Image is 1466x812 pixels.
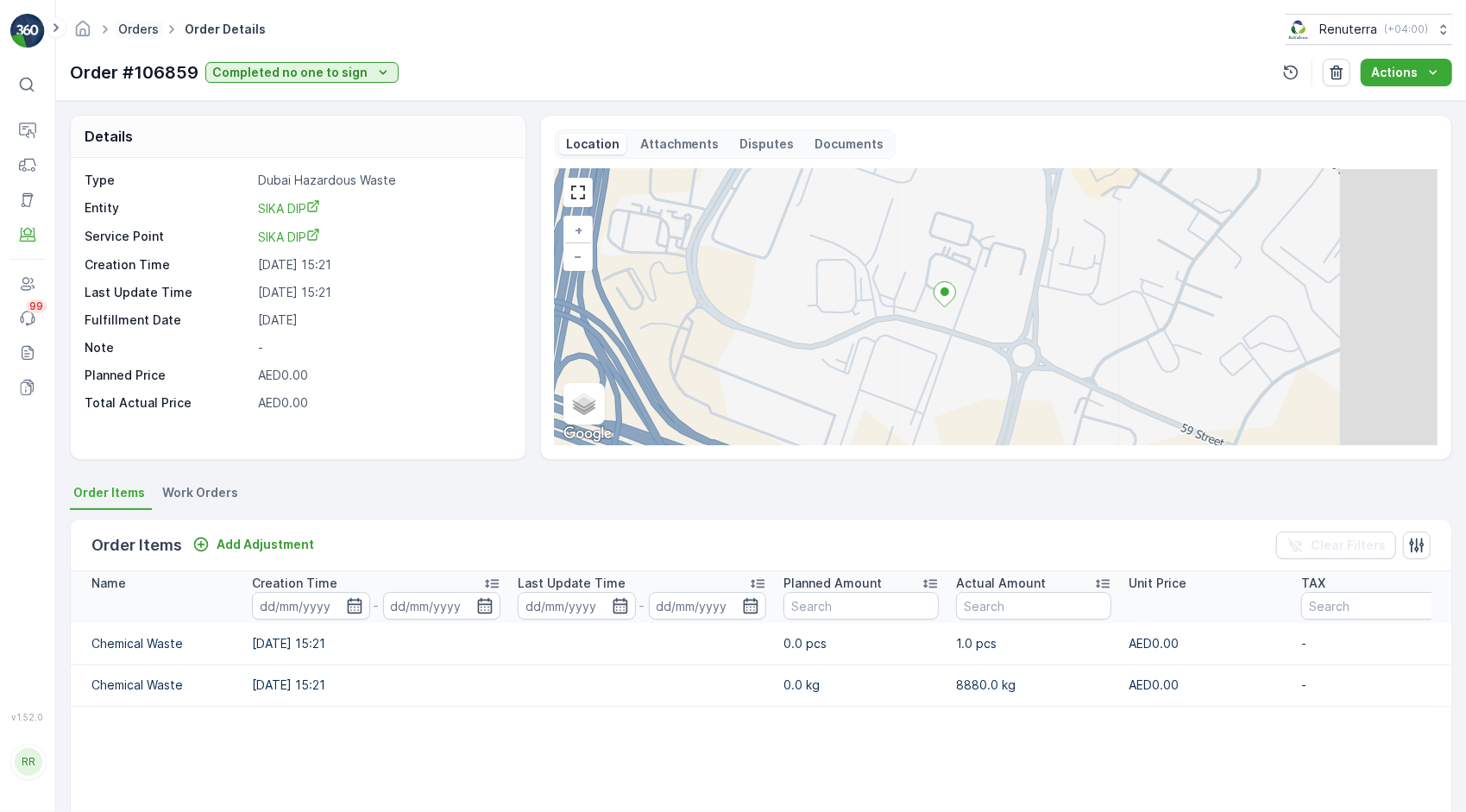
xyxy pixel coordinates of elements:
[258,201,320,216] span: SIKA DIP
[783,677,939,694] p: 0.0 kg
[1301,575,1325,592] p: TAX
[258,256,507,274] p: [DATE] 15:21
[15,748,42,776] div: RR
[85,172,251,189] p: Type
[85,256,251,274] p: Creation Time
[243,623,509,664] td: [DATE] 15:21
[783,575,882,592] p: Planned Amount
[258,368,308,382] span: AED0.00
[956,575,1046,592] p: Actual Amount
[565,243,591,269] a: Zoom Out
[181,21,269,38] span: Order Details
[1293,664,1465,706] td: -
[252,575,337,592] p: Creation Time
[258,230,320,244] span: SIKA DIP
[85,228,251,246] p: Service Point
[383,592,501,620] input: dd/mm/yyyy
[1129,636,1179,651] span: AED0.00
[243,664,509,706] td: [DATE] 15:21
[91,575,126,592] p: Name
[815,135,884,153] p: Documents
[1293,623,1465,664] td: -
[1286,14,1452,45] button: Renuterra(+04:00)
[73,484,145,501] span: Order Items
[85,367,166,384] p: Planned Price
[71,623,243,664] td: Chemical Waste
[574,249,582,263] span: −
[85,312,251,329] p: Fulfillment Date
[85,284,251,301] p: Last Update Time
[1384,22,1428,36] p: ( +04:00 )
[85,126,133,147] p: Details
[118,22,159,36] a: Orders
[518,592,636,620] input: dd/mm/yyyy
[217,536,314,553] p: Add Adjustment
[73,26,92,41] a: Homepage
[1371,64,1418,81] p: Actions
[1129,575,1186,592] p: Unit Price
[71,664,243,706] td: Chemical Waste
[1129,677,1179,692] span: AED0.00
[85,199,251,217] p: Entity
[85,339,251,356] p: Note
[565,179,591,205] a: View Fullscreen
[258,284,507,301] p: [DATE] 15:21
[1276,532,1396,559] button: Clear Filters
[740,135,795,153] p: Disputes
[374,595,380,616] p: -
[956,677,1111,694] p: 8880.0 kg
[559,423,616,445] a: Open this area in Google Maps (opens a new window)
[956,592,1111,620] input: Search
[258,199,507,217] a: SIKA DIP
[186,534,321,555] button: Add Adjustment
[258,312,507,329] p: [DATE]
[162,484,238,501] span: Work Orders
[649,592,767,620] input: dd/mm/yyyy
[258,395,308,410] span: AED0.00
[565,217,591,243] a: Zoom In
[565,385,603,423] a: Layers
[10,712,45,722] span: v 1.52.0
[1286,20,1312,39] img: Screenshot_2024-07-26_at_13.33.01.png
[1361,59,1452,86] button: Actions
[1301,592,1457,620] input: Search
[258,339,507,356] p: -
[205,62,399,83] button: Completed no one to sign
[10,726,45,798] button: RR
[10,14,45,48] img: logo
[85,394,192,412] p: Total Actual Price
[258,172,507,189] p: Dubai Hazardous Waste
[70,60,198,85] p: Order #106859
[212,64,368,81] p: Completed no one to sign
[1311,537,1386,554] p: Clear Filters
[91,533,182,557] p: Order Items
[639,595,645,616] p: -
[640,135,720,153] p: Attachments
[559,423,616,445] img: Google
[518,575,626,592] p: Last Update Time
[956,635,1111,652] p: 1.0 pcs
[1319,21,1377,38] p: Renuterra
[575,223,582,237] span: +
[783,635,939,652] p: 0.0 pcs
[258,228,507,246] a: SIKA DIP
[252,592,370,620] input: dd/mm/yyyy
[29,299,43,313] p: 99
[783,592,939,620] input: Search
[566,135,620,153] p: Location
[10,301,45,336] a: 99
